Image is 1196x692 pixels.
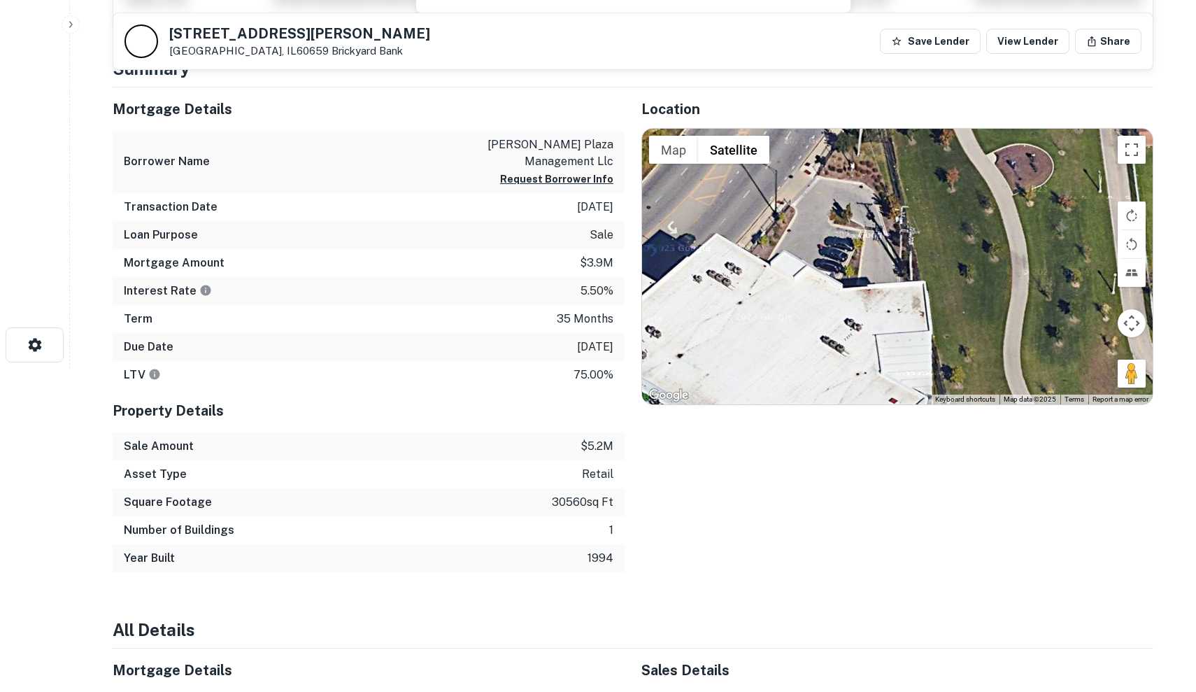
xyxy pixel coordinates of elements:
img: Google [646,386,692,404]
h6: Interest Rate [124,283,212,299]
h4: All Details [113,617,1153,642]
h6: Year Built [124,550,175,567]
h5: Property Details [113,400,625,421]
span: Map data ©2025 [1004,395,1056,403]
h6: Mortgage Amount [124,255,225,271]
h5: Mortgage Details [113,99,625,120]
h6: Sale Amount [124,438,194,455]
button: Drag Pegman onto the map to open Street View [1118,360,1146,388]
p: 35 months [557,311,613,327]
p: 5.50% [581,283,613,299]
h6: Term [124,311,152,327]
iframe: Chat Widget [1126,580,1196,647]
p: [PERSON_NAME] plaza management llc [487,136,613,170]
button: Toggle fullscreen view [1118,136,1146,164]
button: Show satellite imagery [698,136,769,164]
button: Request Borrower Info [500,171,613,188]
a: Open this area in Google Maps (opens a new window) [646,386,692,404]
h6: Asset Type [124,466,187,483]
p: 1994 [588,550,613,567]
p: 1 [609,522,613,539]
a: Terms (opens in new tab) [1065,395,1084,403]
svg: LTVs displayed on the website are for informational purposes only and may be reported incorrectly... [148,368,161,381]
svg: The interest rates displayed on the website are for informational purposes only and may be report... [199,284,212,297]
a: Brickyard Bank [332,45,403,57]
a: Report a map error [1092,395,1148,403]
button: Tilt map [1118,259,1146,287]
h6: Borrower Name [124,153,210,170]
p: sale [590,227,613,243]
h6: Number of Buildings [124,522,234,539]
button: Rotate map clockwise [1118,202,1146,230]
button: Show street map [649,136,698,164]
h6: Loan Purpose [124,227,198,243]
h5: [STREET_ADDRESS][PERSON_NAME] [169,27,430,41]
button: Rotate map counterclockwise [1118,230,1146,258]
p: [DATE] [577,199,613,216]
h5: Location [641,99,1153,120]
h6: LTV [124,367,161,383]
button: Keyboard shortcuts [935,395,995,404]
button: Map camera controls [1118,309,1146,337]
h6: Due Date [124,339,173,355]
p: $3.9m [580,255,613,271]
p: $5.2m [581,438,613,455]
button: Save Lender [880,29,981,54]
p: 30560 sq ft [552,494,613,511]
button: Share [1075,29,1141,54]
p: [DATE] [577,339,613,355]
p: 75.00% [574,367,613,383]
p: [GEOGRAPHIC_DATA], IL60659 [169,45,430,57]
h6: Square Footage [124,494,212,511]
a: View Lender [986,29,1069,54]
p: retail [582,466,613,483]
h6: Transaction Date [124,199,218,216]
h5: Mortgage Details [113,660,625,681]
h5: Sales Details [641,660,1153,681]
